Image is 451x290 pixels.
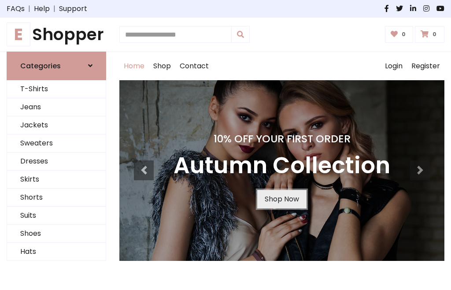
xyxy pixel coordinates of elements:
[7,171,106,189] a: Skirts
[7,152,106,171] a: Dresses
[59,4,87,14] a: Support
[34,4,50,14] a: Help
[25,4,34,14] span: |
[7,98,106,116] a: Jeans
[430,30,439,38] span: 0
[7,80,106,98] a: T-Shirts
[7,52,106,80] a: Categories
[7,134,106,152] a: Sweaters
[7,243,106,261] a: Hats
[385,26,414,43] a: 0
[50,4,59,14] span: |
[175,52,213,80] a: Contact
[174,133,390,145] h4: 10% Off Your First Order
[7,25,106,45] a: EShopper
[407,52,444,80] a: Register
[7,225,106,243] a: Shoes
[415,26,444,43] a: 0
[149,52,175,80] a: Shop
[381,52,407,80] a: Login
[20,62,61,70] h6: Categories
[257,190,307,208] a: Shop Now
[7,22,30,46] span: E
[399,30,408,38] span: 0
[174,152,390,179] h3: Autumn Collection
[7,4,25,14] a: FAQs
[119,52,149,80] a: Home
[7,189,106,207] a: Shorts
[7,116,106,134] a: Jackets
[7,207,106,225] a: Suits
[7,25,106,45] h1: Shopper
